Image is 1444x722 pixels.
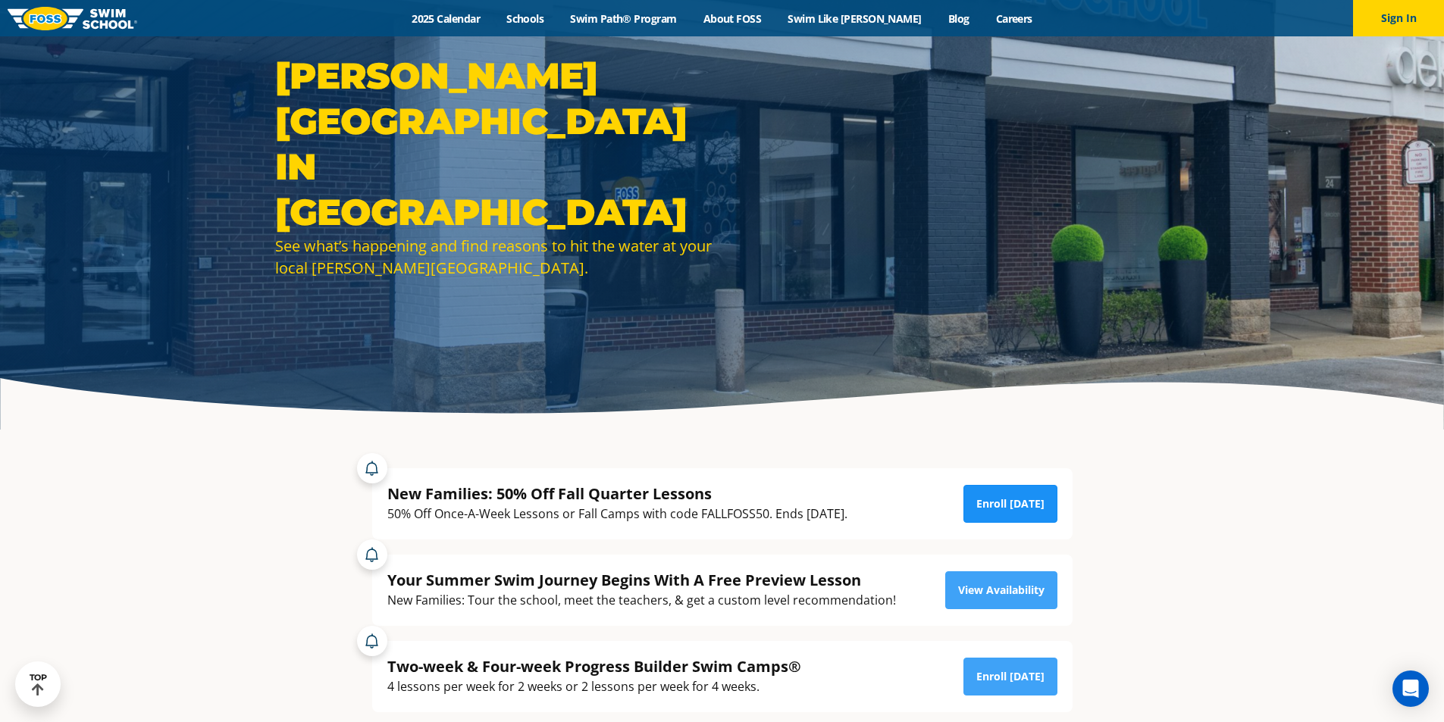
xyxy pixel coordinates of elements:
div: 4 lessons per week for 2 weeks or 2 lessons per week for 4 weeks. [387,677,801,697]
div: Two-week & Four-week Progress Builder Swim Camps® [387,656,801,677]
div: New Families: Tour the school, meet the teachers, & get a custom level recommendation! [387,590,896,611]
div: New Families: 50% Off Fall Quarter Lessons [387,483,847,504]
a: Enroll [DATE] [963,658,1057,695]
div: See what’s happening and find reasons to hit the water at your local [PERSON_NAME][GEOGRAPHIC_DATA]. [275,235,715,279]
img: FOSS Swim School Logo [8,7,137,30]
div: TOP [30,673,47,696]
a: Blog [935,11,982,26]
a: Careers [982,11,1045,26]
a: Swim Like [PERSON_NAME] [775,11,935,26]
a: About FOSS [690,11,775,26]
div: 50% Off Once-A-Week Lessons or Fall Camps with code FALLFOSS50. Ends [DATE]. [387,504,847,524]
a: Schools [493,11,557,26]
a: Swim Path® Program [557,11,690,26]
a: Enroll [DATE] [963,485,1057,523]
div: Your Summer Swim Journey Begins With A Free Preview Lesson [387,570,896,590]
h1: [PERSON_NAME][GEOGRAPHIC_DATA] in [GEOGRAPHIC_DATA] [275,53,715,235]
a: 2025 Calendar [399,11,493,26]
div: Open Intercom Messenger [1392,670,1429,707]
a: View Availability [945,571,1057,609]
